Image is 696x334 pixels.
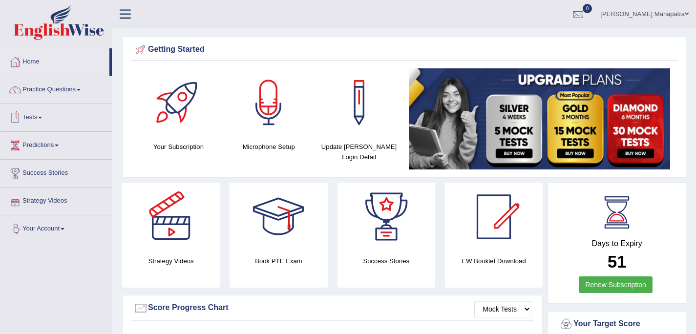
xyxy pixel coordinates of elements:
[559,239,675,248] h4: Days to Expiry
[0,215,112,240] a: Your Account
[337,256,435,266] h4: Success Stories
[0,132,112,156] a: Predictions
[559,317,675,332] div: Your Target Score
[133,42,675,57] div: Getting Started
[608,252,627,271] b: 51
[0,76,112,101] a: Practice Questions
[445,256,543,266] h4: EW Booklet Download
[319,142,400,162] h4: Update [PERSON_NAME] Login Detail
[579,276,653,293] a: Renew Subscription
[229,142,309,152] h4: Microphone Setup
[0,188,112,212] a: Strategy Videos
[0,160,112,184] a: Success Stories
[0,104,112,128] a: Tests
[230,256,327,266] h4: Book PTE Exam
[133,301,531,315] div: Score Progress Chart
[583,4,592,13] span: 0
[409,68,670,169] img: small5.jpg
[138,142,219,152] h4: Your Subscription
[0,48,109,73] a: Home
[122,256,220,266] h4: Strategy Videos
